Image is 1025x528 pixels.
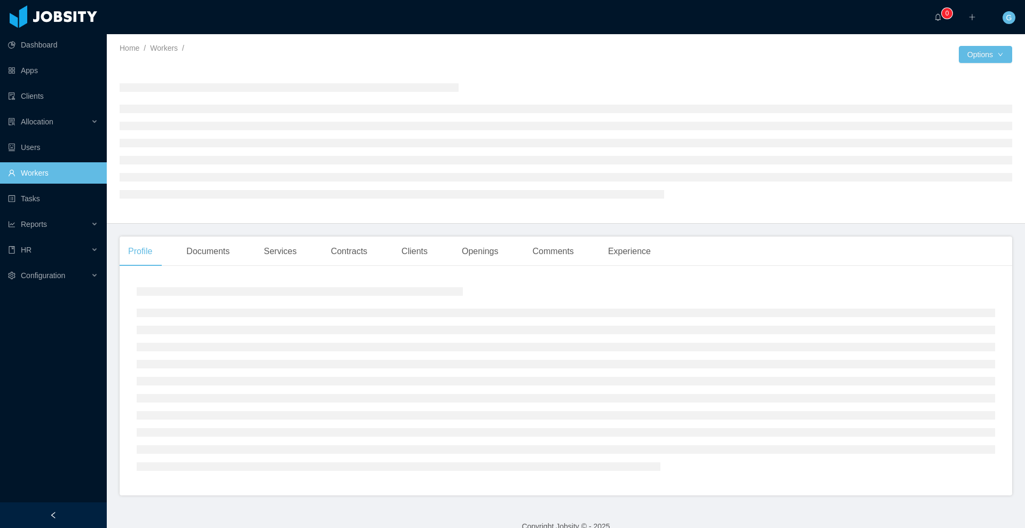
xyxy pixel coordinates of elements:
[322,237,376,266] div: Contracts
[150,44,178,52] a: Workers
[600,237,659,266] div: Experience
[934,13,942,21] i: icon: bell
[8,220,15,228] i: icon: line-chart
[8,246,15,254] i: icon: book
[21,117,53,126] span: Allocation
[8,188,98,209] a: icon: profileTasks
[8,272,15,279] i: icon: setting
[120,237,161,266] div: Profile
[21,271,65,280] span: Configuration
[959,46,1012,63] button: Optionsicon: down
[144,44,146,52] span: /
[120,44,139,52] a: Home
[1006,11,1012,24] span: G
[8,118,15,125] i: icon: solution
[393,237,436,266] div: Clients
[968,13,976,21] i: icon: plus
[942,8,952,19] sup: 0
[8,85,98,107] a: icon: auditClients
[21,246,31,254] span: HR
[255,237,305,266] div: Services
[8,34,98,56] a: icon: pie-chartDashboard
[182,44,184,52] span: /
[453,237,507,266] div: Openings
[8,162,98,184] a: icon: userWorkers
[8,60,98,81] a: icon: appstoreApps
[8,137,98,158] a: icon: robotUsers
[524,237,582,266] div: Comments
[21,220,47,228] span: Reports
[178,237,238,266] div: Documents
